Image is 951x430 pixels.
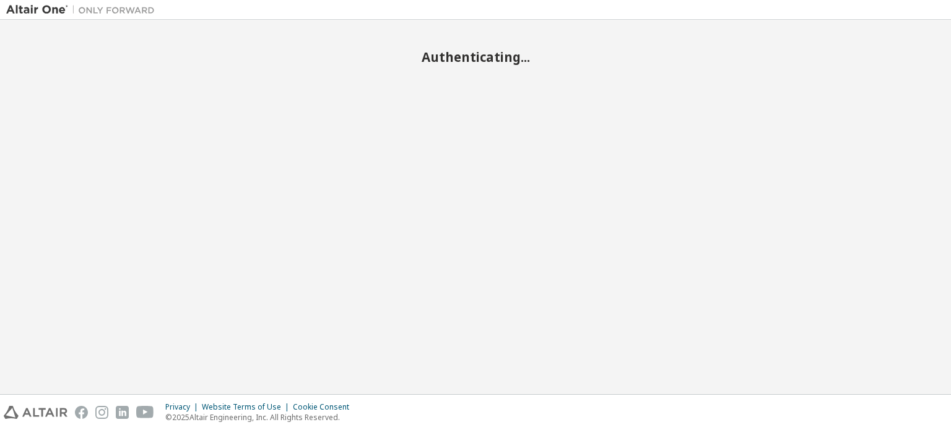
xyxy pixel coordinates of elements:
[95,406,108,419] img: instagram.svg
[202,402,293,412] div: Website Terms of Use
[293,402,357,412] div: Cookie Consent
[75,406,88,419] img: facebook.svg
[6,4,161,16] img: Altair One
[6,49,945,65] h2: Authenticating...
[165,412,357,423] p: © 2025 Altair Engineering, Inc. All Rights Reserved.
[165,402,202,412] div: Privacy
[116,406,129,419] img: linkedin.svg
[136,406,154,419] img: youtube.svg
[4,406,67,419] img: altair_logo.svg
